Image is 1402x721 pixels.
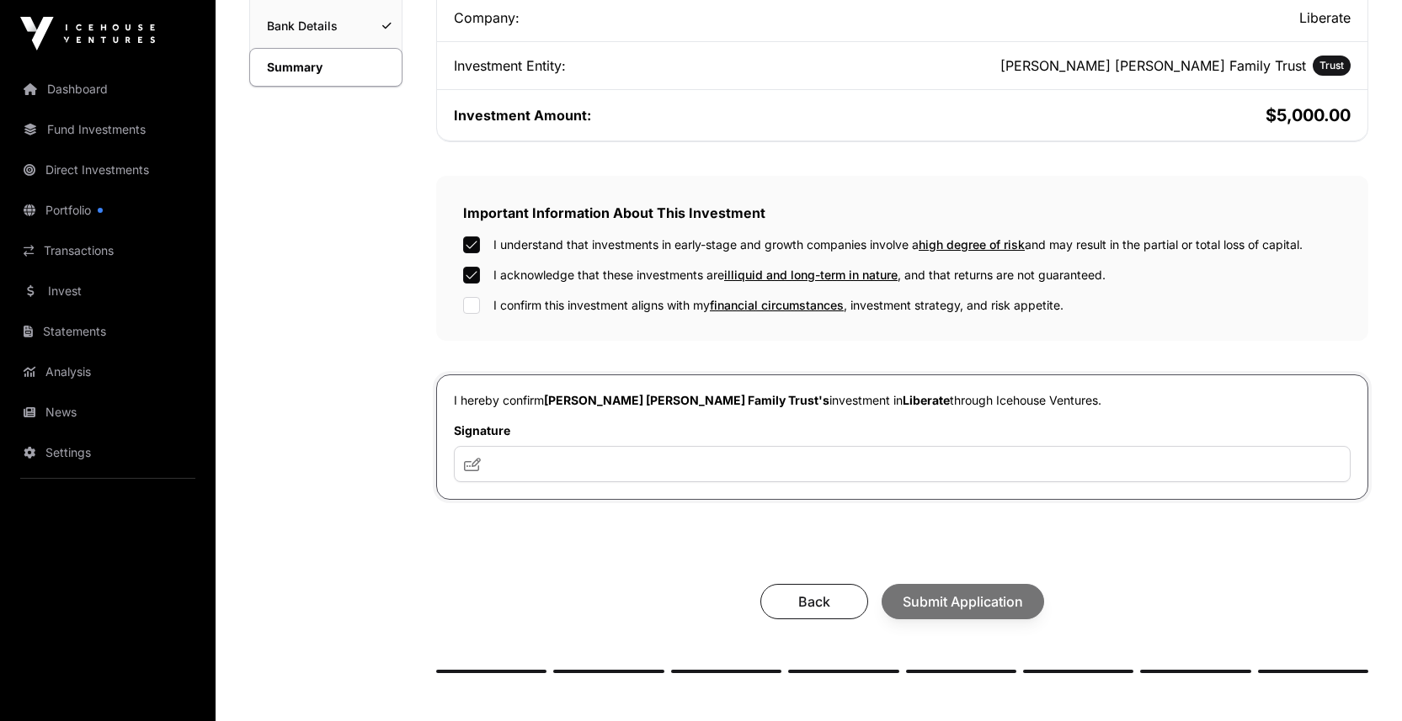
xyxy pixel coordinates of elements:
[454,107,591,124] span: Investment Amount:
[249,48,402,87] a: Summary
[1318,640,1402,721] iframe: Chat Widget
[13,434,202,471] a: Settings
[493,267,1106,284] label: I acknowledge that these investments are , and that returns are not guaranteed.
[919,237,1025,252] span: high degree of risk
[13,273,202,310] a: Invest
[903,393,950,407] span: Liberate
[13,111,202,148] a: Fund Investments
[454,422,1351,439] label: Signature
[1319,59,1344,72] span: Trust
[13,313,202,350] a: Statements
[724,268,898,282] span: illiquid and long-term in nature
[20,17,155,50] img: Icehouse Ventures Logo
[13,192,202,229] a: Portfolio
[493,236,1303,253] label: I understand that investments in early-stage and growth companies involve a and may result in the...
[906,8,1351,28] h2: Liberate
[781,591,847,612] span: Back
[250,8,402,45] a: Bank Details
[760,584,868,619] button: Back
[13,151,202,188] a: Direct Investments
[13,353,202,390] a: Analysis
[544,393,829,407] span: [PERSON_NAME] [PERSON_NAME] Family Trust's
[13,232,202,269] a: Transactions
[454,56,899,76] div: Investment Entity:
[493,297,1063,314] label: I confirm this investment aligns with my , investment strategy, and risk appetite.
[906,103,1351,127] h2: $5,000.00
[463,203,1341,223] h2: Important Information About This Investment
[13,394,202,431] a: News
[710,298,844,312] span: financial circumstances
[454,392,1351,409] p: I hereby confirm investment in through Icehouse Ventures.
[13,71,202,108] a: Dashboard
[1000,56,1306,76] h2: [PERSON_NAME] [PERSON_NAME] Family Trust
[454,8,899,28] div: Company:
